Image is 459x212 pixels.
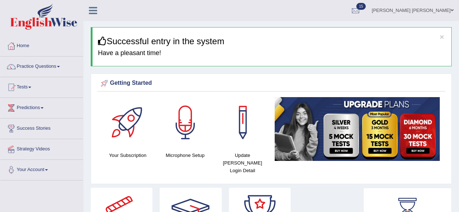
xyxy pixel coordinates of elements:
[0,119,83,137] a: Success Stories
[0,57,83,75] a: Practice Questions
[98,37,446,46] h3: Successful entry in the system
[99,78,443,89] div: Getting Started
[98,50,446,57] h4: Have a pleasant time!
[0,36,83,54] a: Home
[440,33,444,41] button: ×
[275,97,440,161] img: small5.jpg
[103,151,153,159] h4: Your Subscription
[0,77,83,95] a: Tests
[0,160,83,178] a: Your Account
[356,3,365,10] span: 15
[0,139,83,157] a: Strategy Videos
[217,151,267,174] h4: Update [PERSON_NAME] Login Detail
[160,151,210,159] h4: Microphone Setup
[0,98,83,116] a: Predictions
